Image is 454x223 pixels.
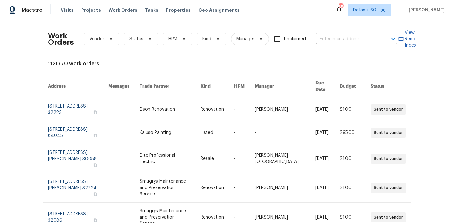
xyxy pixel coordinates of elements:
h2: Work Orders [48,33,74,45]
span: Kind [202,36,211,42]
td: Kaluso Painting [135,121,195,144]
div: 1121770 work orders [48,61,406,67]
th: HPM [229,75,250,98]
td: [PERSON_NAME][GEOGRAPHIC_DATA] [250,144,310,173]
td: - [250,121,310,144]
td: Resale [195,144,229,173]
td: Renovation [195,173,229,203]
button: Copy Address [92,133,98,138]
span: Dallas + 60 [353,7,376,13]
span: Tasks [145,8,158,12]
span: Visits [61,7,74,13]
td: Renovation [195,98,229,121]
span: Properties [166,7,191,13]
td: - [229,173,250,203]
th: Status [365,75,411,98]
td: Elite Professional Electric [135,144,195,173]
button: Copy Address [92,191,98,197]
span: Status [129,36,143,42]
span: Unclaimed [284,36,306,43]
span: Maestro [22,7,43,13]
th: Messages [103,75,135,98]
th: Budget [335,75,365,98]
button: Copy Address [92,109,98,115]
span: Projects [81,7,101,13]
td: [PERSON_NAME] [250,173,310,203]
th: Kind [195,75,229,98]
th: Trade Partner [135,75,195,98]
a: View Reno Index [397,30,416,49]
span: Work Orders [109,7,137,13]
button: Copy Address [92,162,98,168]
th: Due Date [310,75,335,98]
button: Copy Address [92,217,98,223]
button: Open [389,35,398,43]
div: 655 [339,4,343,10]
span: Manager [236,36,254,42]
td: - [229,121,250,144]
td: [PERSON_NAME] [250,98,310,121]
td: Listed [195,121,229,144]
td: Smugrys Maintenance and Preservation Service [135,173,195,203]
th: Manager [250,75,310,98]
td: - [229,144,250,173]
span: Geo Assignments [198,7,240,13]
span: HPM [168,36,177,42]
input: Enter in an address [316,34,379,44]
span: [PERSON_NAME] [406,7,444,13]
td: - [229,98,250,121]
td: Elson Renovation [135,98,195,121]
th: Address [43,75,103,98]
span: Vendor [89,36,104,42]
